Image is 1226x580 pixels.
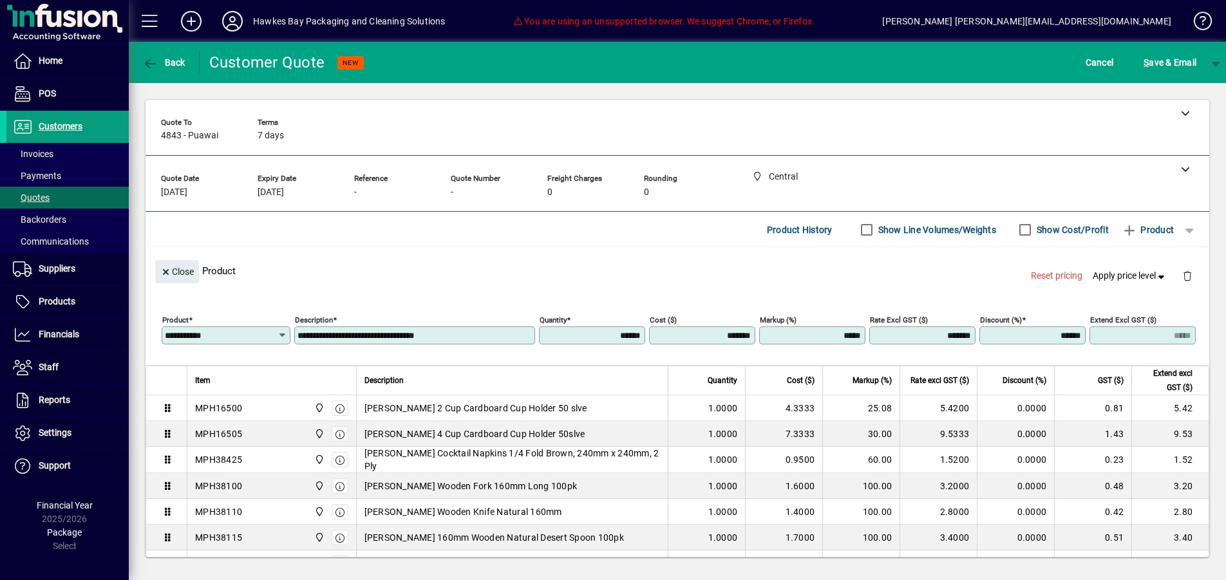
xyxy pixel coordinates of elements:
[451,187,453,198] span: -
[6,384,129,416] a: Reports
[908,557,969,570] div: 2.8000
[910,373,969,388] span: Rate excl GST ($)
[760,315,797,324] mat-label: Markup (%)
[6,78,129,110] a: POS
[258,187,284,198] span: [DATE]
[1054,473,1131,499] td: 0.48
[364,373,404,388] span: Description
[1137,51,1203,74] button: Save & Email
[1131,421,1209,447] td: 9.53
[977,473,1054,499] td: 0.0000
[767,220,833,240] span: Product History
[142,57,185,68] span: Back
[129,51,200,74] app-page-header-button: Back
[980,315,1022,324] mat-label: Discount (%)
[311,556,326,570] span: Central
[195,557,242,570] div: MPH38120
[1140,366,1193,395] span: Extend excl GST ($)
[745,550,822,576] td: 1.4000
[162,315,189,324] mat-label: Product
[513,16,815,26] span: You are using an unsupported browser. We suggest Chrome, or Firefox.
[39,263,75,274] span: Suppliers
[1088,265,1173,288] button: Apply price level
[311,530,326,545] span: Central
[977,525,1054,550] td: 0.0000
[13,236,89,247] span: Communications
[161,131,218,141] span: 4843 - Puawai
[39,55,62,66] span: Home
[977,395,1054,421] td: 0.0000
[195,480,242,492] div: MPH38100
[787,373,815,388] span: Cost ($)
[6,417,129,449] a: Settings
[13,214,66,225] span: Backorders
[1054,421,1131,447] td: 1.43
[977,499,1054,525] td: 0.0000
[195,402,242,415] div: MPH16500
[354,187,357,198] span: -
[1090,315,1156,324] mat-label: Extend excl GST ($)
[152,265,202,277] app-page-header-button: Close
[39,329,79,339] span: Financials
[762,218,838,241] button: Product History
[311,505,326,519] span: Central
[6,187,129,209] a: Quotes
[1131,395,1209,421] td: 5.42
[37,500,93,510] span: Financial Year
[745,395,822,421] td: 4.3333
[1086,52,1114,73] span: Cancel
[311,479,326,493] span: Central
[6,286,129,318] a: Products
[547,187,552,198] span: 0
[209,52,325,73] div: Customer Quote
[1054,395,1131,421] td: 0.81
[977,550,1054,576] td: 0.0000
[6,351,129,384] a: Staff
[1131,447,1209,473] td: 1.52
[6,230,129,252] a: Communications
[343,59,359,67] span: NEW
[1082,51,1117,74] button: Cancel
[1144,57,1149,68] span: S
[1131,499,1209,525] td: 2.80
[908,453,969,466] div: 1.5200
[6,319,129,351] a: Financials
[650,315,677,324] mat-label: Cost ($)
[908,531,969,544] div: 3.4000
[195,505,242,518] div: MPH38110
[311,401,326,415] span: Central
[39,362,59,372] span: Staff
[853,373,892,388] span: Markup (%)
[160,261,194,283] span: Close
[977,421,1054,447] td: 0.0000
[708,402,738,415] span: 1.0000
[908,402,969,415] div: 5.4200
[1131,550,1209,576] td: 2.80
[212,10,253,33] button: Profile
[1098,373,1124,388] span: GST ($)
[39,296,75,306] span: Products
[1131,473,1209,499] td: 3.20
[708,480,738,492] span: 1.0000
[139,51,189,74] button: Back
[1054,447,1131,473] td: 0.23
[1026,265,1088,288] button: Reset pricing
[13,192,50,203] span: Quotes
[745,421,822,447] td: 7.3333
[6,143,129,165] a: Invoices
[161,187,187,198] span: [DATE]
[364,447,661,472] span: [PERSON_NAME] Cocktail Napkins 1/4 Fold Brown, 240mm x 240mm, 2 Ply
[364,427,585,440] span: [PERSON_NAME] 4 Cup Cardboard Cup Holder 50slve
[908,480,969,492] div: 3.2000
[311,427,326,441] span: Central
[745,499,822,525] td: 1.4000
[822,473,900,499] td: 100.00
[39,460,71,471] span: Support
[1054,499,1131,525] td: 0.42
[822,550,900,576] td: 100.00
[6,209,129,230] a: Backorders
[1131,525,1209,550] td: 3.40
[6,253,129,285] a: Suppliers
[47,527,82,538] span: Package
[708,505,738,518] span: 1.0000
